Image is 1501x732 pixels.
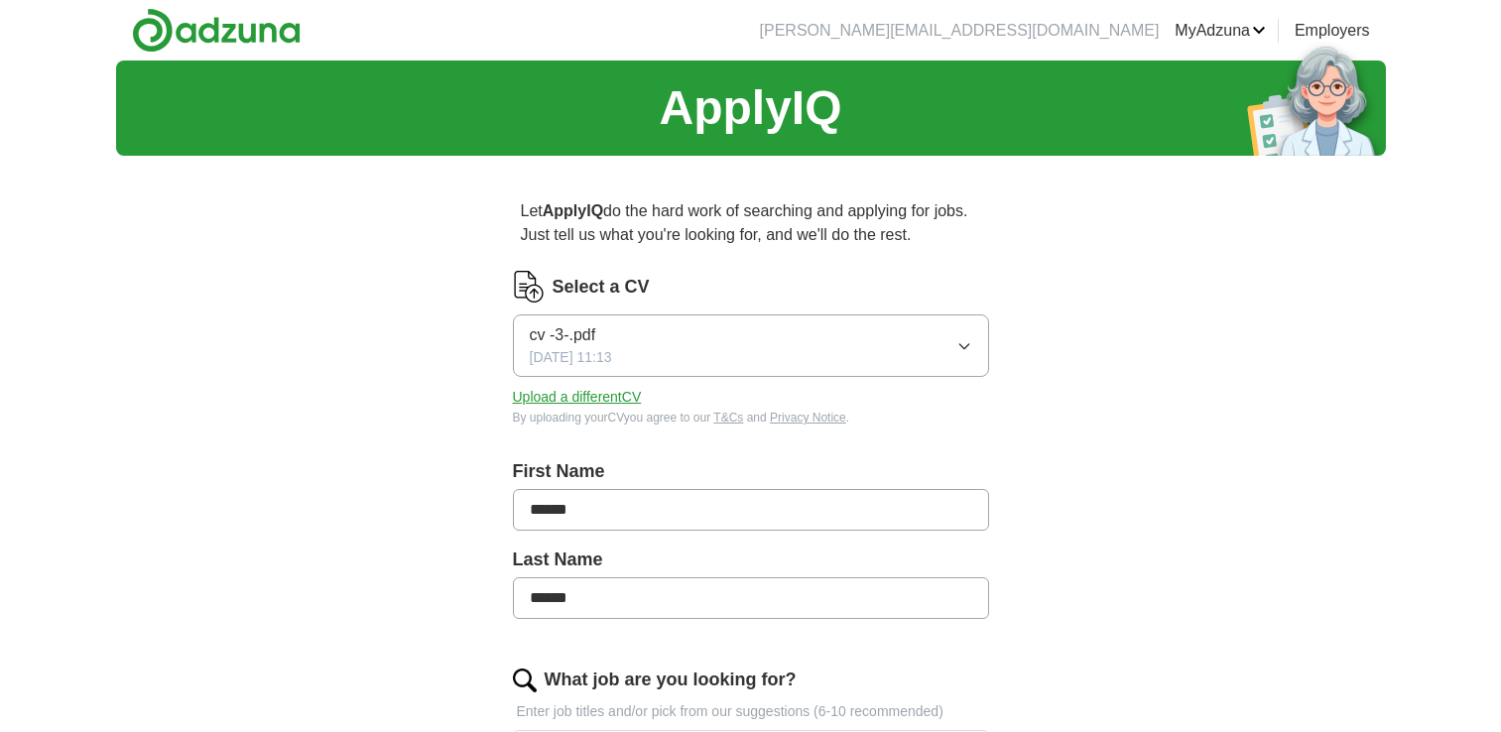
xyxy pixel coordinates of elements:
[1295,19,1370,43] a: Employers
[530,323,596,347] span: cv -3-.pdf
[513,314,989,377] button: cv -3-.pdf[DATE] 11:13
[713,411,743,425] a: T&Cs
[513,458,989,485] label: First Name
[770,411,846,425] a: Privacy Notice
[513,191,989,255] p: Let do the hard work of searching and applying for jobs. Just tell us what you're looking for, an...
[513,409,989,427] div: By uploading your CV you agree to our and .
[513,669,537,692] img: search.png
[543,202,603,219] strong: ApplyIQ
[659,72,841,144] h1: ApplyIQ
[1175,19,1266,43] a: MyAdzuna
[545,667,797,693] label: What job are you looking for?
[513,387,642,408] button: Upload a differentCV
[132,8,301,53] img: Adzuna logo
[513,271,545,303] img: CV Icon
[553,274,650,301] label: Select a CV
[530,347,612,368] span: [DATE] 11:13
[513,701,989,722] p: Enter job titles and/or pick from our suggestions (6-10 recommended)
[760,19,1160,43] li: [PERSON_NAME][EMAIL_ADDRESS][DOMAIN_NAME]
[513,547,989,573] label: Last Name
